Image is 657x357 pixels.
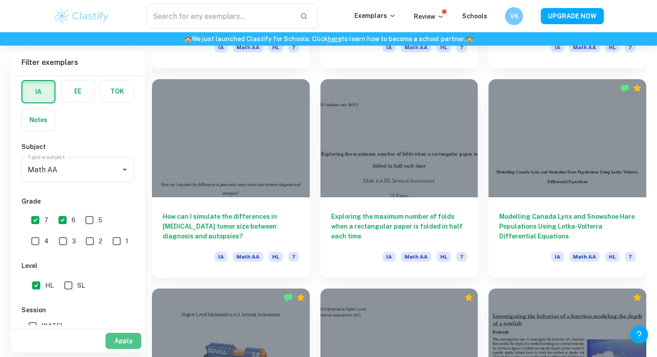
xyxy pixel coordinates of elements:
span: IA [383,252,396,262]
a: How can I simulate the differences in [MEDICAL_DATA] tumor size between diagnosis and autopsies?I... [152,79,310,278]
span: 1 [126,236,128,246]
h6: How can I simulate the differences in [MEDICAL_DATA] tumor size between diagnosis and autopsies? [163,212,299,241]
img: Marked [620,84,629,93]
span: Math AA [401,42,431,52]
span: 6 [72,215,76,225]
span: 7 [625,252,636,262]
button: EE [61,81,94,102]
h6: Level [21,261,134,271]
h6: Session [21,305,134,315]
span: SL [77,280,85,290]
button: VK [505,7,523,25]
span: 7 [44,215,48,225]
span: Math AA [569,42,600,52]
span: HL [269,252,283,262]
span: HL [269,42,283,52]
h6: Modelling Canada Lynx and Snowshoe Hare Populations Using Lotka-Volterra Differential Equations [499,212,636,241]
span: 🏫 [184,35,192,42]
div: Premium [464,293,473,302]
button: Help and Feedback [630,326,648,344]
span: Math AA [233,42,263,52]
span: IA [551,252,564,262]
span: 7 [288,42,299,52]
a: Schools [462,13,487,20]
span: [DATE] [42,321,62,331]
span: 7 [625,42,636,52]
span: 3 [72,236,76,246]
span: 7 [456,252,467,262]
img: Clastify logo [53,7,110,25]
span: Math AA [233,252,263,262]
span: IA [215,252,227,262]
span: HL [45,280,54,290]
span: IA [551,42,564,52]
h6: Grade [21,196,134,206]
button: Apply [105,333,141,349]
div: Premium [633,293,642,302]
span: HL [605,42,619,52]
button: UPGRADE NOW [541,8,604,24]
span: 5 [98,215,102,225]
button: Notes [22,109,55,131]
span: 7 [456,42,467,52]
h6: Exploring the maximum number of folds when a rectangular paper is folded in half each time [331,212,467,241]
button: TOK [101,81,134,102]
input: Search for any exemplars... [147,4,293,29]
button: Open [118,163,131,176]
label: Type a subject [28,153,65,161]
p: Exemplars [354,11,396,21]
span: HL [437,42,451,52]
img: Marked [284,293,293,302]
span: 🏫 [466,35,473,42]
span: HL [437,252,451,262]
a: here [328,35,341,42]
h6: VK [509,11,519,21]
span: 2 [99,236,102,246]
h6: Subject [21,142,134,152]
a: Modelling Canada Lynx and Snowshoe Hare Populations Using Lotka-Volterra Differential EquationsIA... [489,79,646,278]
h6: We just launched Clastify for Schools. Click to learn how to become a school partner. [2,34,655,44]
div: Premium [633,84,642,93]
div: Premium [296,293,305,302]
span: 4 [44,236,49,246]
a: Exploring the maximum number of folds when a rectangular paper is folded in half each timeIAMath ... [320,79,478,278]
span: IA [215,42,227,52]
h6: Filter exemplars [11,50,145,75]
span: Math AA [569,252,600,262]
p: Review [414,12,444,21]
span: 7 [288,252,299,262]
span: IA [383,42,396,52]
button: IA [22,81,55,102]
span: Math AA [401,252,431,262]
span: HL [605,252,619,262]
